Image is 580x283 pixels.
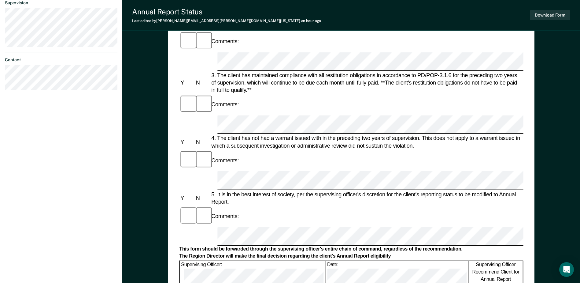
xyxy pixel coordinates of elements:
span: an hour ago [301,19,321,23]
div: N [194,79,210,86]
div: Y [179,194,194,202]
div: Comments: [210,101,240,108]
div: Open Intercom Messenger [559,262,574,277]
div: 4. The client has not had a warrant issued with in the preceding two years of supervision. This d... [210,135,523,149]
div: Y [179,138,194,146]
div: Comments: [210,213,240,220]
div: Comments: [210,38,240,45]
button: Download Form [530,10,570,20]
dt: Contact [5,57,117,62]
div: N [194,138,210,146]
div: Last edited by [PERSON_NAME][EMAIL_ADDRESS][PERSON_NAME][DOMAIN_NAME][US_STATE] [132,19,321,23]
div: 3. The client has maintained compliance with all restitution obligations in accordance to PD/POP-... [210,71,523,94]
div: N [194,194,210,202]
div: The Region Director will make the final decision regarding the client's Annual Report eligibility [179,253,523,260]
div: Annual Report Status [132,7,321,16]
div: This form should be forwarded through the supervising officer's entire chain of command, regardle... [179,246,523,253]
dt: Supervision [5,0,117,6]
div: 5. It is in the best interest of society, per the supervising officer's discretion for the client... [210,191,523,205]
div: Comments: [210,157,240,164]
div: Y [179,79,194,86]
